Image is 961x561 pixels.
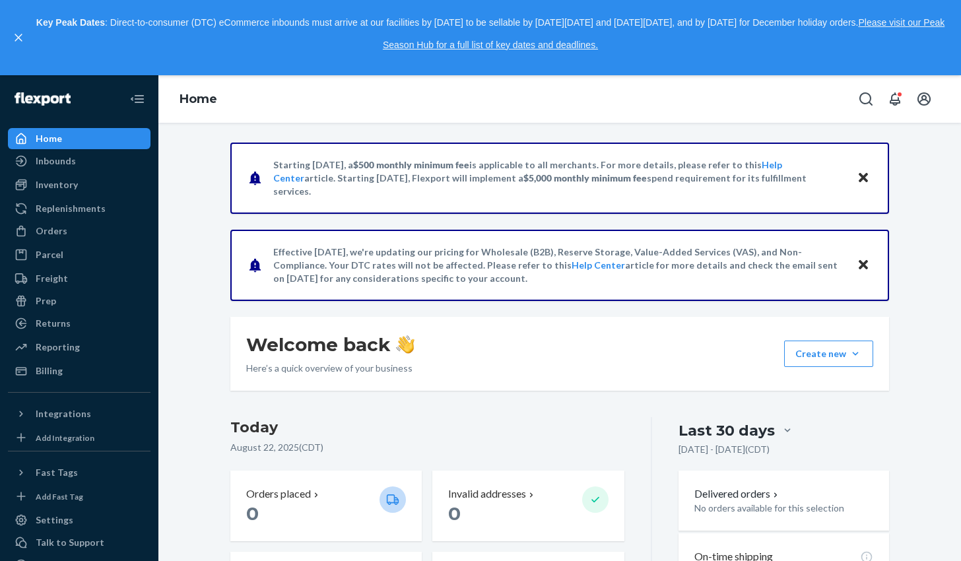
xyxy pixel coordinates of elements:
div: Replenishments [36,202,106,215]
a: Please visit our Peak Season Hub for a full list of key dates and deadlines. [383,17,944,50]
div: Inbounds [36,154,76,168]
a: Orders [8,220,150,242]
a: Parcel [8,244,150,265]
a: Replenishments [8,198,150,219]
button: Close [855,169,872,188]
a: Returns [8,313,150,334]
button: Open Search Box [853,86,879,112]
a: Home [180,92,217,106]
div: Settings [36,513,73,527]
div: Orders [36,224,67,238]
button: Integrations [8,403,150,424]
p: Here’s a quick overview of your business [246,362,414,375]
button: Fast Tags [8,462,150,483]
a: Billing [8,360,150,381]
p: Invalid addresses [448,486,526,502]
div: Freight [36,272,68,285]
div: Inventory [36,178,78,191]
button: Create new [784,341,873,367]
ol: breadcrumbs [169,81,228,119]
p: [DATE] - [DATE] ( CDT ) [679,443,770,456]
p: No orders available for this selection [694,502,873,515]
a: Home [8,128,150,149]
a: Settings [8,510,150,531]
p: Starting [DATE], a is applicable to all merchants. For more details, please refer to this article... [273,158,844,198]
span: 0 [246,502,259,525]
strong: Key Peak Dates [36,17,105,28]
div: Add Fast Tag [36,491,83,502]
p: Effective [DATE], we're updating our pricing for Wholesale (B2B), Reserve Storage, Value-Added Se... [273,246,844,285]
button: Invalid addresses 0 [432,471,624,541]
img: hand-wave emoji [396,335,414,354]
button: Delivered orders [694,486,781,502]
a: Inbounds [8,150,150,172]
span: Chat [29,9,56,21]
h3: Today [230,417,624,438]
div: Reporting [36,341,80,354]
div: Home [36,132,62,145]
a: Help Center [572,259,625,271]
button: Open account menu [911,86,937,112]
div: Talk to Support [36,536,104,549]
div: Returns [36,317,71,330]
p: : Direct-to-consumer (DTC) eCommerce inbounds must arrive at our facilities by [DATE] to be sella... [32,12,949,56]
p: August 22, 2025 ( CDT ) [230,441,624,454]
div: Parcel [36,248,63,261]
div: Last 30 days [679,420,775,441]
button: Talk to Support [8,532,150,553]
div: Billing [36,364,63,378]
div: Integrations [36,407,91,420]
a: Freight [8,268,150,289]
span: $500 monthly minimum fee [353,159,469,170]
div: Add Integration [36,432,94,444]
h1: Welcome back [246,333,414,356]
span: $5,000 monthly minimum fee [523,172,647,183]
button: Close [855,256,872,275]
button: close, [12,31,25,44]
a: Inventory [8,174,150,195]
button: Open notifications [882,86,908,112]
a: Reporting [8,337,150,358]
div: Prep [36,294,56,308]
button: Orders placed 0 [230,471,422,541]
span: 0 [448,502,461,525]
img: Flexport logo [15,92,71,106]
a: Add Integration [8,430,150,445]
div: Fast Tags [36,466,78,479]
a: Prep [8,290,150,312]
button: Close Navigation [124,86,150,112]
p: Orders placed [246,486,311,502]
a: Add Fast Tag [8,488,150,504]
